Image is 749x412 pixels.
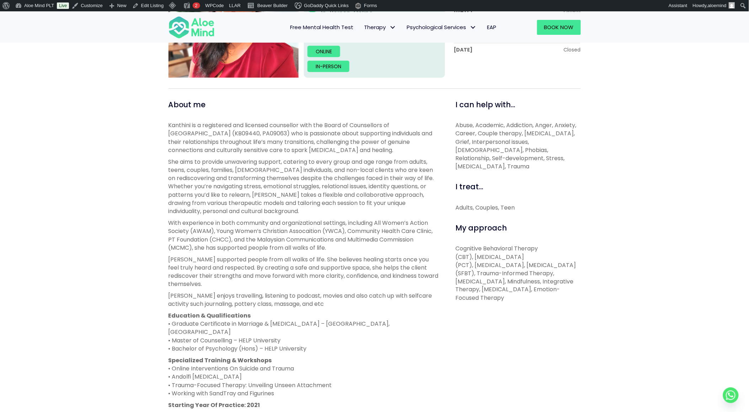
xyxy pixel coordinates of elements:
[57,2,69,9] a: Live
[168,312,440,353] p: • Graduate Certificate in Marriage & [MEDICAL_DATA] – [GEOGRAPHIC_DATA], [GEOGRAPHIC_DATA] • Mast...
[290,23,354,31] span: Free Mental Health Test
[537,20,581,35] a: Book Now
[168,255,440,288] p: [PERSON_NAME] supported people from all walks of life. She believes healing starts once you feel ...
[482,20,502,35] a: EAP
[168,219,440,252] p: With experience in both community and organizational settings, including All Women’s Action Socie...
[168,158,440,215] p: She aims to provide unwavering support, catering to every group and age range from adults, teens,...
[224,20,502,35] nav: Menu
[364,23,396,31] span: Therapy
[168,357,440,398] p: • Online Interventions On Suicide and Trauma • Andolfi [MEDICAL_DATA] • Trauma-Focused Therapy: U...
[168,357,272,365] strong: Specialized Training & Workshops
[168,99,206,110] span: About me
[168,16,215,39] img: Aloe mind Logo
[407,23,477,31] span: Psychological Services
[456,244,581,302] p: Cognitive Behavioral Therapy (CBT), [MEDICAL_DATA] (PCT), [MEDICAL_DATA], [MEDICAL_DATA] (SFBT), ...
[195,3,197,8] span: 2
[563,46,581,53] div: Closed
[359,20,402,35] a: TherapyTherapy: submenu
[307,61,349,72] a: In-person
[168,292,440,308] p: [PERSON_NAME] enjoys travelling, listening to podcast, movies and also catch up with selfcare act...
[456,223,507,233] span: My approach
[454,46,473,53] div: [DATE]
[544,23,574,31] span: Book Now
[168,121,440,154] p: Kanthini is a registered and licensed counsellor with the Board of Counsellors of [GEOGRAPHIC_DAT...
[285,20,359,35] a: Free Mental Health Test
[487,23,497,31] span: EAP
[456,181,483,192] span: I treat...
[468,22,478,32] span: Psychological Services: submenu
[307,46,340,57] a: Online
[168,312,251,320] strong: Education & Qualifications
[723,387,739,403] a: Whatsapp
[388,22,398,32] span: Therapy: submenu
[168,401,260,410] strong: Starting Year Of Practice: 2021
[402,20,482,35] a: Psychological ServicesPsychological Services: submenu
[456,204,581,212] div: Adults, Couples, Teen
[456,99,515,110] span: I can help with...
[708,3,727,8] span: aloemind
[456,121,581,170] p: Abuse, Academic, Addiction, Anger, Anxiety, Career, Couple therapy, [MEDICAL_DATA], Grief, Interp...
